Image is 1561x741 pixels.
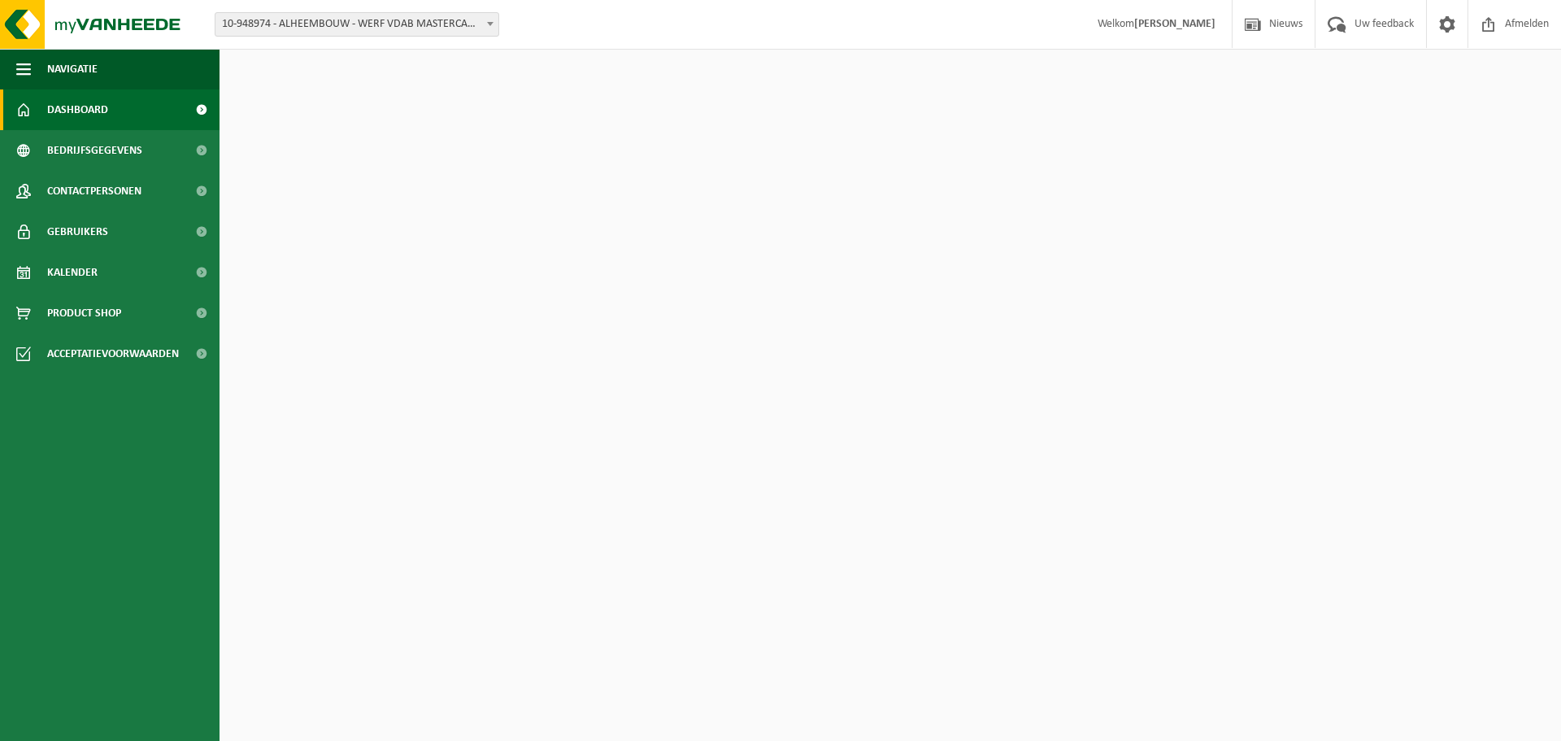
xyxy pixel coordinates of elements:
[47,333,179,374] span: Acceptatievoorwaarden
[47,293,121,333] span: Product Shop
[47,130,142,171] span: Bedrijfsgegevens
[47,252,98,293] span: Kalender
[215,12,499,37] span: 10-948974 - ALHEEMBOUW - WERF VDAB MASTERCAMPUS ROESELARE WDB0009 - ROESELARE
[47,89,108,130] span: Dashboard
[1134,18,1215,30] strong: [PERSON_NAME]
[215,13,498,36] span: 10-948974 - ALHEEMBOUW - WERF VDAB MASTERCAMPUS ROESELARE WDB0009 - ROESELARE
[47,49,98,89] span: Navigatie
[47,171,141,211] span: Contactpersonen
[47,211,108,252] span: Gebruikers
